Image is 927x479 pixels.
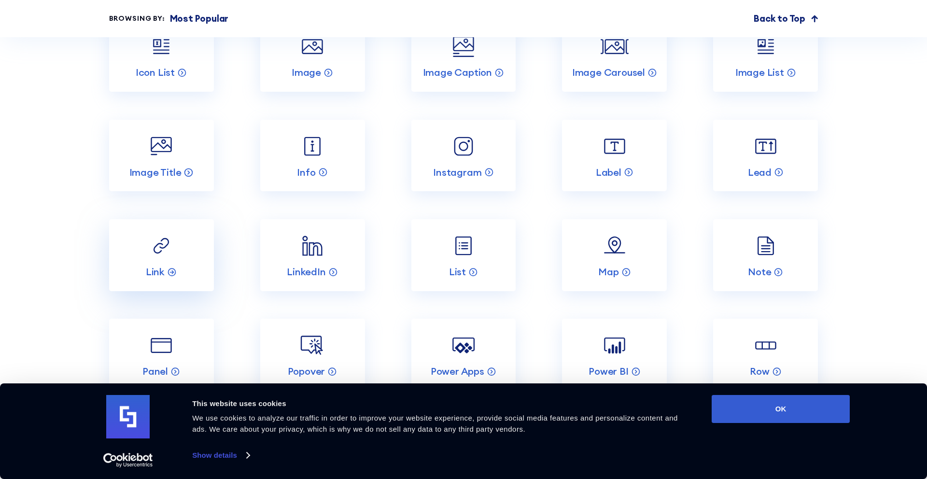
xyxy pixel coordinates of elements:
[287,266,325,278] p: LinkedIn
[147,232,175,260] img: Link
[298,332,326,360] img: Popover
[147,33,175,61] img: Icon List
[260,120,365,192] a: Info
[598,266,618,278] p: Map
[298,33,326,61] img: Image
[752,33,780,61] img: Image List
[449,132,478,160] img: Instagram
[601,232,629,260] img: Map
[562,219,667,291] a: Map
[292,66,321,79] p: Image
[109,219,214,291] a: Link
[750,365,769,378] p: Row
[562,319,667,391] a: Power BI
[147,332,175,360] img: Panel
[411,20,516,92] a: Image Caption
[748,266,771,278] p: Note
[288,365,325,378] p: Popover
[142,365,168,378] p: Panel
[192,448,249,463] a: Show details
[86,453,170,467] a: Usercentrics Cookiebot - opens in a new window
[754,12,818,26] a: Back to Top
[260,20,365,92] a: Image
[449,266,466,278] p: List
[601,33,629,61] img: Image Carousel
[713,319,818,391] a: Row
[601,332,629,360] img: Power BI
[754,12,805,26] p: Back to Top
[449,232,478,260] img: List
[449,332,478,360] img: Power Apps
[433,166,481,179] p: Instagram
[109,120,214,192] a: Image Title
[297,166,315,179] p: Info
[298,232,326,260] img: LinkedIn
[449,33,478,61] img: Image Caption
[752,232,780,260] img: Note
[752,132,780,160] img: Lead
[713,219,818,291] a: Note
[601,132,629,160] img: Label
[146,266,165,278] p: Link
[106,395,150,438] img: logo
[411,219,516,291] a: List
[748,166,772,179] p: Lead
[713,120,818,192] a: Lead
[411,319,516,391] a: Power Apps
[712,395,850,423] button: OK
[136,66,175,79] p: Icon List
[170,12,229,26] p: Most Popular
[572,66,645,79] p: Image Carousel
[147,132,175,160] img: Image Title
[562,20,667,92] a: Image Carousel
[129,166,182,179] p: Image Title
[562,120,667,192] a: Label
[411,120,516,192] a: Instagram
[298,132,326,160] img: Info
[260,319,365,391] a: Popover
[109,20,214,92] a: Icon List
[260,219,365,291] a: LinkedIn
[713,20,818,92] a: Image List
[596,166,621,179] p: Label
[192,414,678,433] span: We use cookies to analyze our traffic in order to improve your website experience, provide social...
[589,365,628,378] p: Power BI
[752,332,780,360] img: Row
[431,365,484,378] p: Power Apps
[109,14,165,24] div: Browsing by:
[192,398,690,409] div: This website uses cookies
[109,319,214,391] a: Panel
[423,66,492,79] p: Image Caption
[735,66,784,79] p: Image List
